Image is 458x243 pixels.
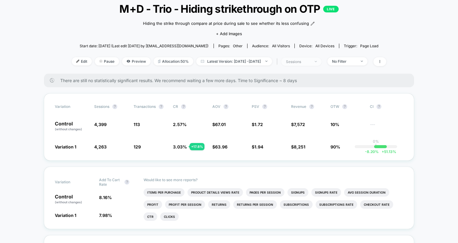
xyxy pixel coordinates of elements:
li: Returns [208,200,230,209]
img: calendar [201,60,204,63]
span: all devices [315,44,334,48]
span: Start date: [DATE] (Last edit [DATE] by [EMAIL_ADDRESS][DOMAIN_NAME]) [80,44,208,48]
img: edit [76,60,79,63]
li: Signups [287,188,308,197]
span: $ [252,122,263,127]
span: Add To Cart Rate [99,178,121,187]
span: Variation 1 [55,144,76,149]
li: Pages Per Session [246,188,284,197]
li: Signups Rate [311,188,341,197]
span: $ [212,144,227,149]
span: 2.57 % [173,122,187,127]
span: Device: [294,44,339,48]
span: $ [291,122,305,127]
div: Pages: [218,44,243,48]
div: + 17.8 % [190,143,204,150]
span: 63.96 [215,144,227,149]
span: 129 [134,144,141,149]
span: $ [252,144,263,149]
span: Allocation: 50% [154,57,193,65]
p: LIVE [323,6,338,12]
li: Subscriptions [280,200,313,209]
span: 10% [330,122,339,127]
span: | [275,57,281,66]
li: Product Details Views Rate [188,188,243,197]
span: 4,399 [94,122,107,127]
span: Sessions [94,104,109,109]
span: 8,251 [294,144,305,149]
div: No Filter [332,59,356,64]
li: Subscriptions Rate [316,200,357,209]
span: 8.16 % [99,195,112,200]
span: (without changes) [55,127,82,131]
span: Latest Version: [DATE] - [DATE] [196,57,272,65]
span: Edit [72,57,92,65]
button: ? [124,180,129,185]
button: ? [342,104,347,109]
span: + Add Images [216,31,242,36]
img: rebalance [158,60,161,63]
span: -8.20 % [365,149,379,154]
span: other [233,44,243,48]
img: end [99,60,102,63]
span: Pause [95,57,119,65]
button: ? [112,104,117,109]
p: | [375,144,377,148]
span: 7.98 % [99,213,112,218]
button: ? [181,104,186,109]
span: 4,263 [94,144,107,149]
img: end [315,61,317,62]
li: Ctr [144,212,157,221]
button: ? [262,104,267,109]
img: end [361,61,363,62]
span: PSV [252,104,259,109]
span: 113 [134,122,140,127]
li: Profit Per Session [165,200,205,209]
span: M+D - Trio - Hiding strikethrough on OTP [88,2,370,15]
span: 1.94 [254,144,263,149]
span: CR [173,104,178,109]
li: Clicks [160,212,179,221]
span: There are still no statistically significant results. We recommend waiting a few more days . Time... [60,78,402,83]
span: Hiding the strike through compare at price during sale to see whether its less confusing [143,21,309,27]
span: + [382,149,384,154]
span: 90% [330,144,340,149]
span: Variation [55,104,88,109]
span: Transactions [134,104,156,109]
p: Control [55,121,88,131]
li: Returns Per Session [233,200,277,209]
p: 0% [373,139,379,144]
span: CI [370,104,403,109]
span: Preview [122,57,151,65]
li: Items Per Purchase [144,188,184,197]
span: $ [291,144,305,149]
span: 67.01 [215,122,226,127]
button: ? [309,104,314,109]
p: Would like to see more reports? [144,178,403,182]
li: Profit [144,200,162,209]
span: Page Load [360,44,378,48]
span: All Visitors [272,44,290,48]
li: Checkout Rate [360,200,393,209]
span: --- [370,123,403,131]
span: 51.13 % [379,149,396,154]
button: ? [224,104,228,109]
div: sessions [286,59,310,64]
span: Variation 1 [55,213,76,218]
div: Trigger: [344,44,378,48]
span: 3.03 % [173,144,187,149]
span: AOV [212,104,221,109]
img: end [265,61,267,62]
span: (without changes) [55,200,82,204]
button: ? [377,104,381,109]
span: $ [212,122,226,127]
p: Control [55,194,93,205]
li: Avg Session Duration [344,188,389,197]
span: 1.72 [254,122,263,127]
span: Revenue [291,104,306,109]
div: Audience: [252,44,290,48]
button: ? [159,104,164,109]
span: OTW [330,104,364,109]
span: Variation [55,178,88,187]
span: 7,572 [294,122,305,127]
